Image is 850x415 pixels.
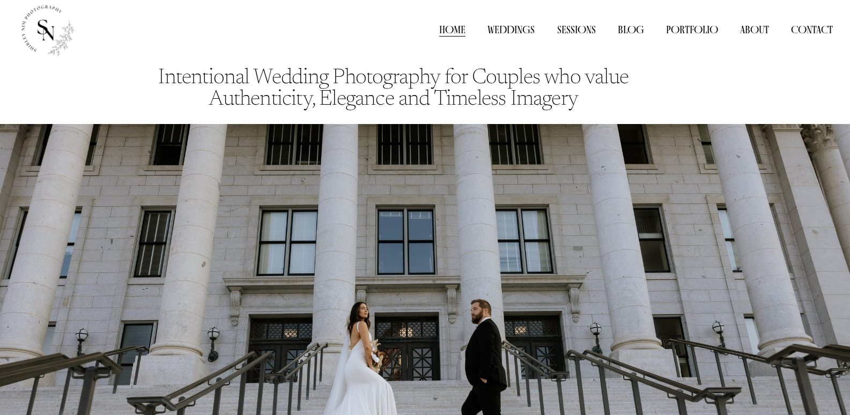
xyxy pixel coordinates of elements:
[557,22,596,38] a: Sessions
[791,22,833,38] a: Contact
[487,22,535,38] a: Weddings
[618,22,644,38] a: Blog
[740,22,769,38] a: About
[666,23,718,37] span: Portfolio
[17,1,75,59] img: Shirley Nim Photography
[439,22,465,38] a: Home
[666,22,718,38] a: folder dropdown
[158,68,632,111] code: Intentional Wedding Photography for Couples who value Authenticity, Elegance and Timeless Imagery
